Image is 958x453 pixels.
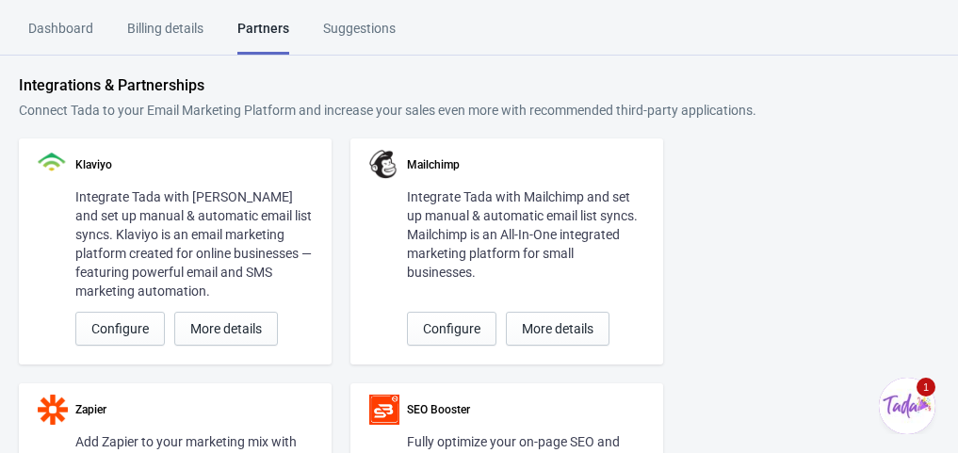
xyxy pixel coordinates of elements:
div: SEO Booster [407,402,644,417]
iframe: chat widget [879,378,939,434]
img: partner-seobooster-logo.png [369,395,399,425]
div: Billing details [127,19,203,52]
div: Suggestions [323,19,396,52]
div: Integrate Tada with [PERSON_NAME] and set up manual & automatic email list syncs. Klaviyo is an e... [75,187,313,300]
span: Configure [423,321,480,336]
img: zapier.svg [38,395,68,425]
div: Mailchimp [407,157,644,172]
div: Dashboard [28,19,93,52]
div: Integrations & Partnerships [19,74,939,97]
button: More details [506,312,609,346]
span: More details [190,321,262,336]
button: More details [174,312,278,346]
img: klaviyo.png [38,153,68,171]
div: Connect Tada to your Email Marketing Platform and increase your sales even more with recommended ... [19,101,939,120]
div: Zapier [75,402,313,417]
span: Configure [91,321,149,336]
span: More details [522,321,593,336]
div: Partners [237,19,289,55]
button: Configure [407,312,496,346]
div: Klaviyo [75,157,313,172]
div: Integrate Tada with Mailchimp and set up manual & automatic email list syncs. Mailchimp is an All... [407,187,644,282]
button: Configure [75,312,165,346]
img: mailchimp.png [369,150,399,179]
